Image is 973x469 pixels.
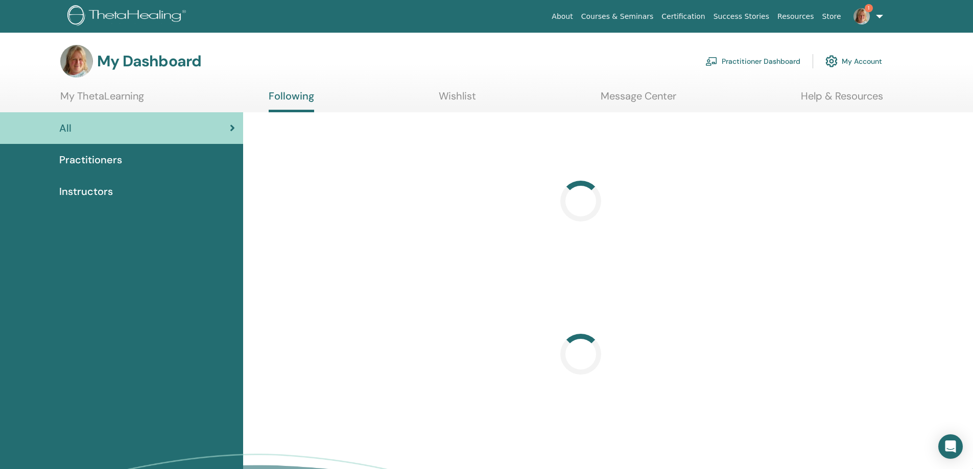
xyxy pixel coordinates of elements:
img: default.jpg [853,8,870,24]
a: About [548,7,577,26]
a: Message Center [601,90,676,110]
span: Instructors [59,184,113,199]
a: Help & Resources [801,90,883,110]
img: cog.svg [825,53,838,70]
a: Practitioner Dashboard [705,50,800,72]
a: Following [269,90,314,112]
a: Resources [773,7,818,26]
img: logo.png [67,5,189,28]
a: Wishlist [439,90,476,110]
a: Store [818,7,845,26]
span: All [59,120,72,136]
img: default.jpg [60,45,93,78]
a: Success Stories [709,7,773,26]
a: My ThetaLearning [60,90,144,110]
span: 1 [865,4,873,12]
a: Certification [657,7,709,26]
span: Practitioners [59,152,122,167]
a: My Account [825,50,882,72]
h3: My Dashboard [97,52,201,70]
a: Courses & Seminars [577,7,658,26]
div: Open Intercom Messenger [938,434,963,459]
img: chalkboard-teacher.svg [705,57,718,66]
